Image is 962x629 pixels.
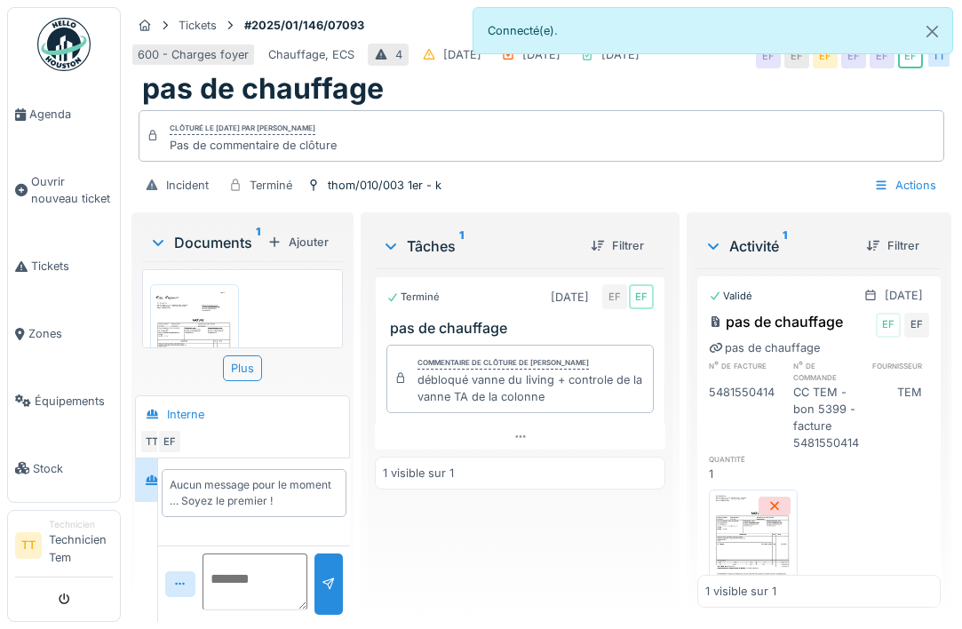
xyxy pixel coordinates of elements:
div: EF [898,44,923,68]
div: [DATE] [443,46,481,63]
li: TT [15,532,42,559]
h6: n° de facture [709,360,782,384]
h1: pas de chauffage [142,72,384,106]
div: Connecté(e). [473,7,954,54]
div: débloqué vanne du living + controle de la vanne TA de la colonne [417,371,646,405]
h6: quantité [709,453,778,465]
img: Badge_color-CXgf-gQk.svg [37,18,91,71]
a: Équipements [8,367,120,434]
div: [DATE] [551,289,589,306]
div: EF [813,44,838,68]
div: EF [784,44,809,68]
strong: #2025/01/146/07093 [237,17,371,34]
div: EF [602,284,627,309]
sup: 1 [459,235,464,257]
div: Filtrer [584,234,651,258]
div: Incident [166,177,209,194]
div: EF [841,44,866,68]
span: Équipements [35,393,113,410]
div: Ajouter [260,230,336,254]
div: Aucun message pour le moment … Soyez le premier ! [170,477,338,509]
div: Tickets [179,17,217,34]
span: Zones [28,325,113,342]
h3: pas de chauffage [390,320,657,337]
div: 1 visible sur 1 [705,583,776,600]
div: Terminé [386,290,440,305]
div: Plus [223,355,262,381]
a: Ouvrir nouveau ticket [8,148,120,233]
a: Agenda [8,81,120,148]
div: TT [926,44,951,68]
a: Stock [8,434,120,502]
sup: 1 [783,235,787,257]
a: Zones [8,300,120,368]
div: CC TEM - bon 5399 - facture 5481550414 [793,384,866,452]
div: TEM [866,384,929,452]
div: EF [904,313,929,338]
a: TT TechnicienTechnicien Tem [15,518,113,577]
div: Tâches [382,235,576,257]
div: EF [876,313,901,338]
div: EF [629,284,654,309]
div: Actions [866,172,944,198]
span: Stock [33,460,113,477]
h6: n° de commande [793,360,866,384]
div: 5481550414 [709,384,782,452]
div: Documents [149,232,260,253]
div: thom/010/003 1er - k [328,177,441,194]
div: Interne [167,406,204,423]
sup: 1 [256,232,260,253]
div: Terminé [250,177,292,194]
span: Tickets [31,258,113,275]
h6: fournisseur [866,360,929,384]
img: tpthm1c0003z1jik4yupfh6cboby [713,494,793,583]
button: Close [912,8,952,55]
div: [DATE] [885,287,923,304]
span: Agenda [29,106,113,123]
div: 4 [395,46,402,63]
div: Pas de commentaire de clôture [170,137,337,154]
div: 600 - Charges foyer [138,46,249,63]
div: EF [756,44,781,68]
div: 1 visible sur 1 [383,465,454,482]
div: pas de chauffage [709,339,820,356]
div: Activité [704,235,852,257]
div: Chauffage, ECS [268,46,354,63]
div: Filtrer [859,234,926,258]
a: Tickets [8,233,120,300]
div: Clôturé le [DATE] par [PERSON_NAME] [170,123,315,135]
div: TT [139,429,164,454]
span: Ouvrir nouveau ticket [31,173,113,207]
div: 1 [709,466,778,482]
div: Technicien [49,518,113,531]
div: [DATE] [601,46,640,63]
img: klgiov8wrl84alf9e50271jiye1h [155,289,235,402]
div: EF [870,44,894,68]
div: Validé [709,289,752,304]
li: Technicien Tem [49,518,113,573]
div: [DATE] [522,46,561,63]
div: EF [157,429,182,454]
div: Commentaire de clôture de [PERSON_NAME] [417,357,589,370]
div: pas de chauffage [709,311,843,332]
